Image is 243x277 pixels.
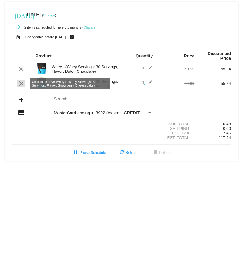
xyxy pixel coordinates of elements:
[82,26,97,29] small: ( )
[49,64,122,74] div: Whey+ (Whey Servings: 30 Servings, Flavor: Dutch Chocolate)
[152,151,170,155] span: Delete
[118,151,138,155] span: Refresh
[49,79,122,88] div: Whey+ (Whey Servings: 30 Servings, Flavor: Strawberry Cheesecake)
[36,62,48,74] img: Image-1-Carousel-Whey-2lb-Dutch-Chocolate-no-badge-Transp.png
[18,65,25,73] mat-icon: clear
[15,24,22,31] mat-icon: autorenew
[158,131,194,135] div: Est. Tax
[113,147,143,158] button: Refresh
[84,26,95,29] a: Change
[208,51,231,61] strong: Discounted Price
[158,122,194,126] div: Subtotal
[54,110,153,115] mat-select: Payment Method
[15,12,22,19] mat-icon: [DATE]
[194,122,231,126] div: 110.48
[145,65,153,73] mat-icon: edit
[18,80,25,87] mat-icon: clear
[25,35,66,39] small: Changeable before [DATE]
[158,81,194,86] div: 64.99
[223,131,231,135] span: 7.46
[12,26,81,29] small: 2 items scheduled for Every 1 months
[219,135,231,140] span: 117.94
[194,81,231,86] div: 55.24
[54,97,153,102] input: Search...
[152,149,159,156] mat-icon: delete
[18,96,25,103] mat-icon: add
[18,109,25,116] mat-icon: credit_card
[223,126,231,131] span: 0.00
[54,110,170,115] span: MasterCard ending in 3992 (expires [CREDIT_CARD_DATA])
[36,77,48,89] img: Image-1-Whey-2lb-Strawberry-Cheesecake-1000x1000-Roman-Berezecky.png
[135,54,153,58] strong: Quantity
[145,80,153,87] mat-icon: edit
[43,13,55,17] a: Change
[142,66,153,70] span: 1
[158,67,194,71] div: 59.99
[194,67,231,71] div: 55.24
[67,147,111,158] button: Pause Schedule
[158,135,194,140] div: Est. Total
[72,151,106,155] span: Pause Schedule
[72,149,79,156] mat-icon: pause
[158,126,194,131] div: Shipping
[184,54,194,58] strong: Price
[36,54,52,58] strong: Product
[142,80,153,85] span: 1
[42,13,56,17] small: ( )
[147,147,175,158] button: Delete
[68,33,75,41] mat-icon: live_help
[15,33,22,41] mat-icon: lock_open
[118,149,126,156] mat-icon: refresh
